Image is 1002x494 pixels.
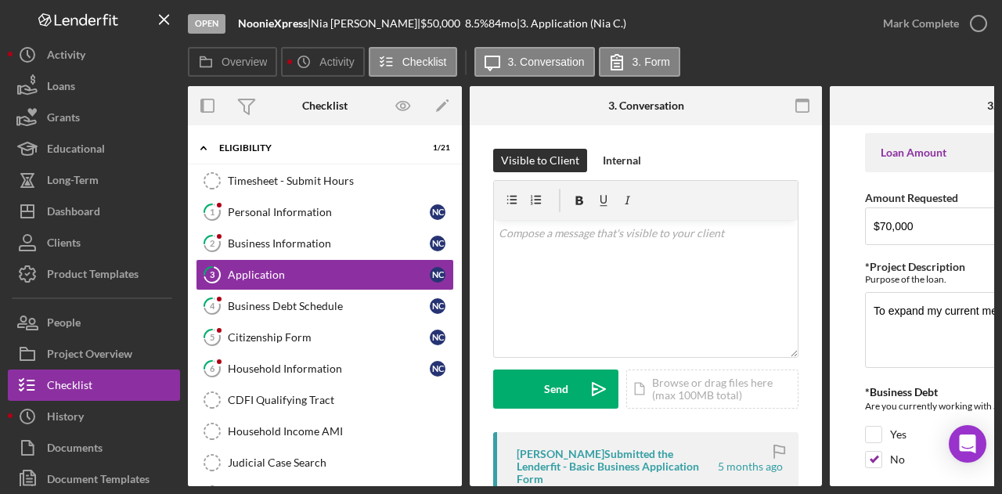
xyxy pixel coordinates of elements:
div: 84 mo [488,17,517,30]
button: Loans [8,70,180,102]
div: Checklist [302,99,348,112]
tspan: 5 [210,332,214,342]
div: Household Income AMI [228,425,453,438]
div: Educational [47,133,105,168]
label: Overview [222,56,267,68]
a: 2Business InformationNC [196,228,454,259]
label: Amount Requested [865,191,958,204]
div: History [47,401,84,436]
label: No [890,452,905,467]
button: Project Overview [8,338,180,370]
label: Yes [890,427,906,442]
button: Educational [8,133,180,164]
button: Activity [8,39,180,70]
div: Eligibility [219,143,411,153]
button: Clients [8,227,180,258]
div: Citizenship Form [228,331,430,344]
div: People [47,307,81,342]
div: N C [430,236,445,251]
div: Timesheet - Submit Hours [228,175,453,187]
button: Activity [281,47,364,77]
tspan: 6 [210,363,215,373]
button: Internal [595,149,649,172]
b: NoonieXpress [238,16,308,30]
label: 3. Conversation [508,56,585,68]
a: CDFI Qualifying Tract [196,384,454,416]
button: Documents [8,432,180,463]
div: Dashboard [47,196,100,231]
div: Internal [603,149,641,172]
div: Open [188,14,225,34]
button: Mark Complete [867,8,994,39]
div: Documents [47,432,103,467]
div: Personal Information [228,206,430,218]
a: 5Citizenship FormNC [196,322,454,353]
button: Grants [8,102,180,133]
a: 1Personal InformationNC [196,197,454,228]
button: People [8,307,180,338]
label: Activity [319,56,354,68]
button: 3. Conversation [474,47,595,77]
label: Checklist [402,56,447,68]
label: 3. Form [633,56,670,68]
div: 1 / 21 [422,143,450,153]
div: 3. Conversation [608,99,684,112]
div: N C [430,330,445,345]
div: Activity [47,39,85,74]
tspan: 3 [210,269,214,279]
button: Checklist [369,47,457,77]
tspan: 2 [210,238,214,248]
div: Loans [47,70,75,106]
tspan: 1 [210,207,214,217]
a: Household Income AMI [196,416,454,447]
div: | 3. Application (Nia C.) [517,17,626,30]
div: Judicial Case Search [228,456,453,469]
div: Household Information [228,362,430,375]
button: Overview [188,47,277,77]
button: Dashboard [8,196,180,227]
a: 4Business Debt ScheduleNC [196,290,454,322]
div: N C [430,267,445,283]
div: Mark Complete [883,8,959,39]
div: Checklist [47,370,92,405]
a: Long-Term [8,164,180,196]
div: Send [544,370,568,409]
div: [PERSON_NAME] Submitted the Lenderfit - Basic Business Application Form [517,448,715,485]
time: 2025-04-11 18:11 [718,460,783,473]
button: History [8,401,180,432]
div: Product Templates [47,258,139,294]
a: Product Templates [8,258,180,290]
div: Grants [47,102,80,137]
div: N C [430,204,445,220]
div: | [238,17,311,30]
button: Send [493,370,618,409]
div: Project Overview [47,338,132,373]
a: Timesheet - Submit Hours [196,165,454,197]
span: $50,000 [420,16,460,30]
div: Long-Term [47,164,99,200]
div: Visible to Client [501,149,579,172]
button: 3. Form [599,47,680,77]
div: Business Debt Schedule [228,300,430,312]
button: Checklist [8,370,180,401]
div: N C [430,361,445,377]
div: N C [430,298,445,314]
div: Business Information [228,237,430,250]
div: CDFI Qualifying Tract [228,394,453,406]
button: Visible to Client [493,149,587,172]
div: Clients [47,227,81,262]
div: Application [228,269,430,281]
div: Open Intercom Messenger [949,425,986,463]
label: *Project Description [865,260,965,273]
